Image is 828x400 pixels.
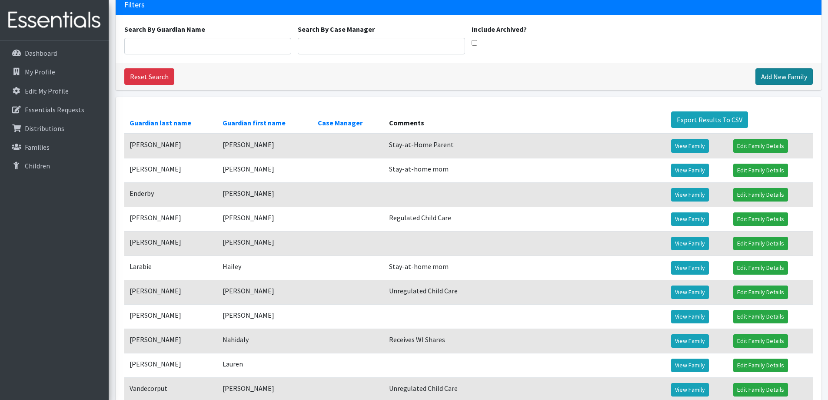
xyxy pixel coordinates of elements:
[217,134,313,158] td: [PERSON_NAME]
[25,87,69,95] p: Edit My Profile
[25,143,50,151] p: Families
[671,359,709,372] a: View Family
[3,6,105,35] img: HumanEssentials
[217,207,313,231] td: [PERSON_NAME]
[124,134,218,158] td: [PERSON_NAME]
[733,334,788,348] a: Edit Family Details
[384,158,665,182] td: Stay-at-home mom
[733,310,788,323] a: Edit Family Details
[3,157,105,175] a: Children
[124,24,205,34] label: Search By Guardian Name
[671,261,709,275] a: View Family
[733,164,788,177] a: Edit Family Details
[124,0,145,10] h3: Filters
[3,82,105,100] a: Edit My Profile
[733,286,788,299] a: Edit Family Details
[217,353,313,377] td: Lauren
[25,67,55,76] p: My Profile
[671,334,709,348] a: View Family
[217,255,313,280] td: Hailey
[124,304,218,329] td: [PERSON_NAME]
[384,255,665,280] td: Stay-at-home mom
[733,237,788,250] a: Edit Family Details
[671,139,709,153] a: View Family
[3,138,105,156] a: Families
[124,68,174,85] a: Reset Search
[733,188,788,202] a: Edit Family Details
[217,280,313,304] td: [PERSON_NAME]
[384,280,665,304] td: Unregulated Child Care
[733,139,788,153] a: Edit Family Details
[733,383,788,397] a: Edit Family Details
[3,44,105,62] a: Dashboard
[671,310,709,323] a: View Family
[25,105,84,114] p: Essentials Requests
[25,161,50,170] p: Children
[671,237,709,250] a: View Family
[755,68,813,85] a: Add New Family
[223,118,286,127] a: Guardian first name
[124,207,218,231] td: [PERSON_NAME]
[130,118,191,127] a: Guardian last name
[3,101,105,118] a: Essentials Requests
[671,383,709,397] a: View Family
[124,182,218,207] td: Enderby
[318,118,362,127] a: Case Manager
[671,111,748,128] a: Export Results To CSV
[671,164,709,177] a: View Family
[124,353,218,377] td: [PERSON_NAME]
[384,106,665,134] th: Comments
[124,158,218,182] td: [PERSON_NAME]
[733,359,788,372] a: Edit Family Details
[217,231,313,255] td: [PERSON_NAME]
[217,304,313,329] td: [PERSON_NAME]
[384,329,665,353] td: Receives WI Shares
[671,188,709,202] a: View Family
[124,255,218,280] td: Larabie
[3,63,105,81] a: My Profile
[733,261,788,275] a: Edit Family Details
[671,286,709,299] a: View Family
[217,182,313,207] td: [PERSON_NAME]
[124,329,218,353] td: [PERSON_NAME]
[384,207,665,231] td: Regulated Child Care
[25,124,64,133] p: Distributions
[124,280,218,304] td: [PERSON_NAME]
[733,212,788,226] a: Edit Family Details
[298,24,375,34] label: Search By Case Manager
[25,49,57,57] p: Dashboard
[384,134,665,158] td: Stay-at-Home Parent
[217,329,313,353] td: Nahidaly
[124,231,218,255] td: [PERSON_NAME]
[217,158,313,182] td: [PERSON_NAME]
[671,212,709,226] a: View Family
[472,24,527,34] label: Include Archived?
[3,120,105,137] a: Distributions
